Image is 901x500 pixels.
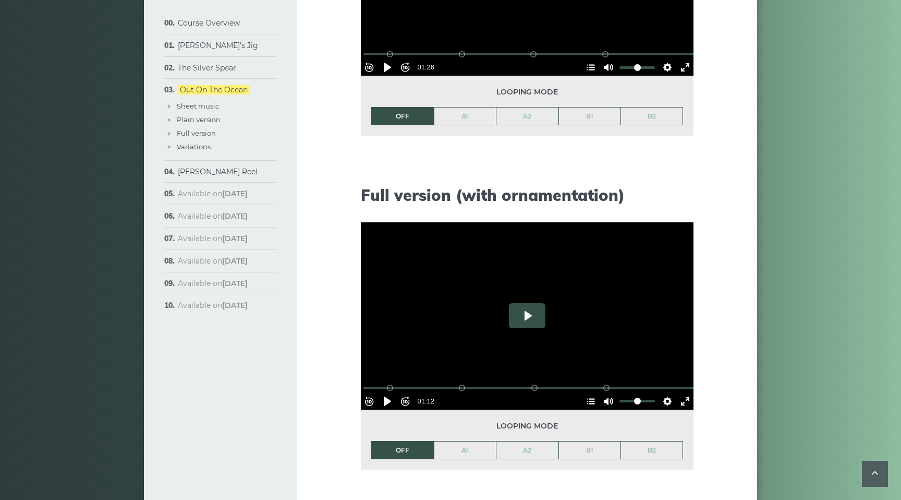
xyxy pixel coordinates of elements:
span: Available on [178,279,248,288]
a: B2 [621,108,683,125]
a: A2 [496,108,558,125]
span: Available on [178,301,248,310]
span: Available on [178,211,248,221]
a: A1 [434,108,496,125]
span: Looping mode [371,420,683,432]
a: B2 [621,442,683,459]
span: Looping mode [371,86,683,98]
strong: [DATE] [222,279,248,288]
a: Course Overview [178,18,240,28]
strong: [DATE] [222,256,248,266]
a: Full version [177,129,216,137]
a: B1 [559,442,621,459]
a: Sheet music [177,102,219,110]
strong: [DATE] [222,301,248,310]
span: Available on [178,189,248,198]
span: Available on [178,256,248,266]
a: [PERSON_NAME] Reel [178,167,258,176]
strong: [DATE] [222,211,248,221]
a: [PERSON_NAME]’s Jig [178,41,258,50]
a: B1 [559,108,621,125]
h2: Full version (with ornamentation) [361,186,693,205]
a: A1 [434,442,496,459]
a: The Silver Spear [178,63,236,73]
span: Available on [178,234,248,243]
a: Out On The Ocean [178,85,250,94]
a: A2 [496,442,558,459]
strong: [DATE] [222,234,248,243]
a: Plain version [177,115,221,124]
a: Variations [177,142,211,151]
strong: [DATE] [222,189,248,198]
